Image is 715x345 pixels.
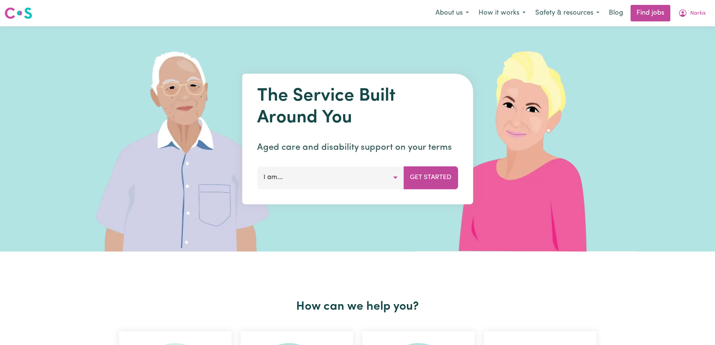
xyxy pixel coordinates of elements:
button: I am... [257,166,404,189]
img: Careseekers logo [5,6,32,20]
h1: The Service Built Around You [257,86,458,129]
button: Get Started [403,166,458,189]
button: Safety & resources [530,5,604,21]
a: Find jobs [631,5,670,21]
button: About us [431,5,474,21]
button: How it works [474,5,530,21]
span: Narkis [690,9,706,18]
p: Aged care and disability support on your terms [257,141,458,154]
a: Careseekers logo [5,5,32,22]
h2: How can we help you? [114,300,601,314]
button: My Account [673,5,710,21]
a: Blog [604,5,628,21]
